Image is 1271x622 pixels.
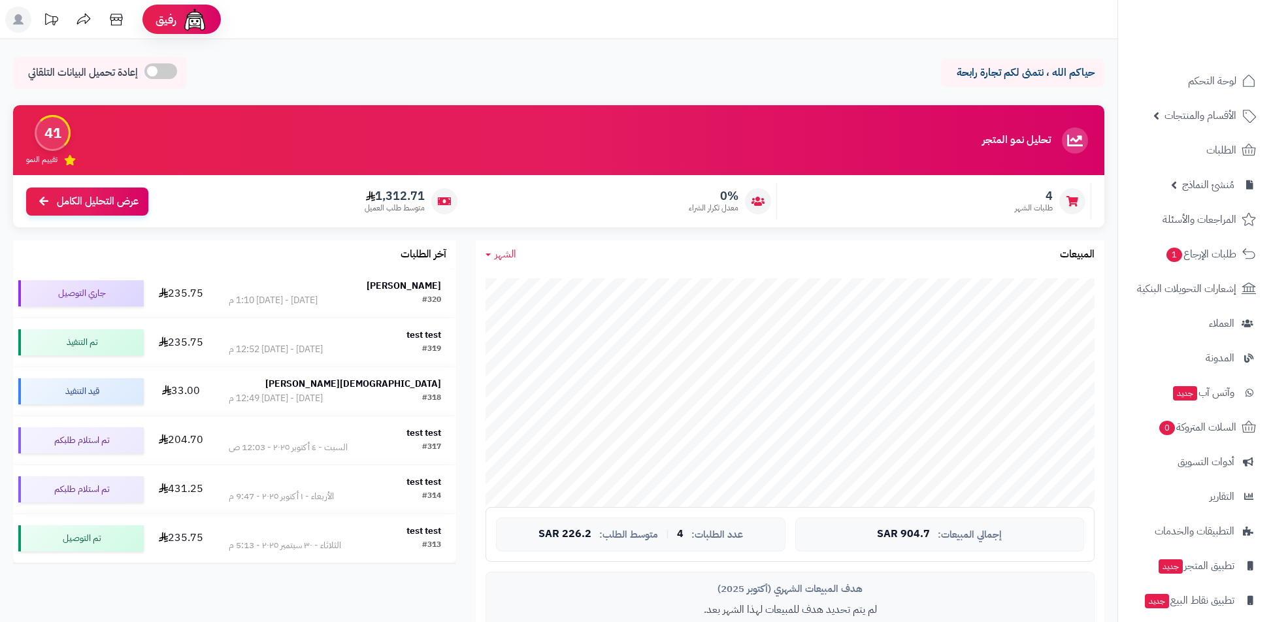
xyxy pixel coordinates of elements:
div: هدف المبيعات الشهري (أكتوبر 2025) [496,582,1084,596]
p: لم يتم تحديد هدف للمبيعات لهذا الشهر بعد. [496,602,1084,617]
span: وآتس آب [1172,384,1234,402]
a: وآتس آبجديد [1126,377,1263,408]
div: تم التوصيل [18,525,144,551]
div: الأربعاء - ١ أكتوبر ٢٠٢٥ - 9:47 م [229,490,334,503]
a: تطبيق المتجرجديد [1126,550,1263,581]
div: #314 [422,490,441,503]
div: #320 [422,294,441,307]
div: #319 [422,343,441,356]
span: تطبيق المتجر [1157,557,1234,575]
a: العملاء [1126,308,1263,339]
div: تم استلام طلبكم [18,427,144,453]
span: أدوات التسويق [1178,453,1234,471]
span: معدل تكرار الشراء [689,203,738,214]
span: تطبيق نقاط البيع [1144,591,1234,610]
a: أدوات التسويق [1126,446,1263,478]
div: الثلاثاء - ٣٠ سبتمبر ٢٠٢٥ - 5:13 م [229,539,341,552]
span: جديد [1145,594,1169,608]
div: السبت - ٤ أكتوبر ٢٠٢٥ - 12:03 ص [229,441,348,454]
a: المدونة [1126,342,1263,374]
a: عرض التحليل الكامل [26,188,148,216]
div: تم التنفيذ [18,329,144,355]
span: لوحة التحكم [1188,72,1236,90]
strong: test test [406,328,441,342]
span: متوسط الطلب: [599,529,658,540]
h3: تحليل نمو المتجر [982,135,1051,146]
div: جاري التوصيل [18,280,144,306]
a: المراجعات والأسئلة [1126,204,1263,235]
a: الشهر [486,247,516,262]
a: السلات المتروكة0 [1126,412,1263,443]
span: عدد الطلبات: [691,529,743,540]
span: إعادة تحميل البيانات التلقائي [28,65,138,80]
span: الطلبات [1206,141,1236,159]
h3: المبيعات [1060,249,1095,261]
div: تم استلام طلبكم [18,476,144,502]
a: إشعارات التحويلات البنكية [1126,273,1263,304]
td: 235.75 [149,269,214,318]
a: لوحة التحكم [1126,65,1263,97]
span: 226.2 SAR [538,529,591,540]
span: 4 [1015,189,1053,203]
strong: test test [406,475,441,489]
span: 1,312.71 [365,189,425,203]
span: إشعارات التحويلات البنكية [1137,280,1236,298]
a: طلبات الإرجاع1 [1126,238,1263,270]
td: 235.75 [149,318,214,367]
span: مُنشئ النماذج [1182,176,1234,194]
div: قيد التنفيذ [18,378,144,404]
span: جديد [1159,559,1183,574]
span: عرض التحليل الكامل [57,194,139,209]
span: طلبات الإرجاع [1165,245,1236,263]
span: العملاء [1209,314,1234,333]
span: 904.7 SAR [877,529,930,540]
span: التطبيقات والخدمات [1155,522,1234,540]
span: الأقسام والمنتجات [1164,106,1236,125]
span: 0 [1159,421,1175,435]
p: حياكم الله ، نتمنى لكم تجارة رابحة [951,65,1095,80]
span: | [666,529,669,539]
span: السلات المتروكة [1158,418,1236,436]
span: جديد [1173,386,1197,401]
div: [DATE] - [DATE] 1:10 م [229,294,318,307]
td: 431.25 [149,465,214,514]
span: المراجعات والأسئلة [1163,210,1236,229]
td: 33.00 [149,367,214,416]
td: 235.75 [149,514,214,563]
div: [DATE] - [DATE] 12:52 م [229,343,323,356]
a: التقارير [1126,481,1263,512]
a: التطبيقات والخدمات [1126,516,1263,547]
div: [DATE] - [DATE] 12:49 م [229,392,323,405]
span: الشهر [495,246,516,262]
div: #317 [422,441,441,454]
span: التقارير [1210,487,1234,506]
span: متوسط طلب العميل [365,203,425,214]
span: المدونة [1206,349,1234,367]
span: تقييم النمو [26,154,58,165]
a: الطلبات [1126,135,1263,166]
a: تحديثات المنصة [35,7,67,36]
img: ai-face.png [182,7,208,33]
strong: [DEMOGRAPHIC_DATA][PERSON_NAME] [265,377,441,391]
span: طلبات الشهر [1015,203,1053,214]
a: تطبيق نقاط البيعجديد [1126,585,1263,616]
span: إجمالي المبيعات: [938,529,1002,540]
div: #313 [422,539,441,552]
h3: آخر الطلبات [401,249,446,261]
div: #318 [422,392,441,405]
strong: test test [406,426,441,440]
strong: test test [406,524,441,538]
span: رفيق [156,12,176,27]
span: 4 [677,529,684,540]
span: 0% [689,189,738,203]
strong: [PERSON_NAME] [367,279,441,293]
td: 204.70 [149,416,214,465]
span: 1 [1166,248,1182,262]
